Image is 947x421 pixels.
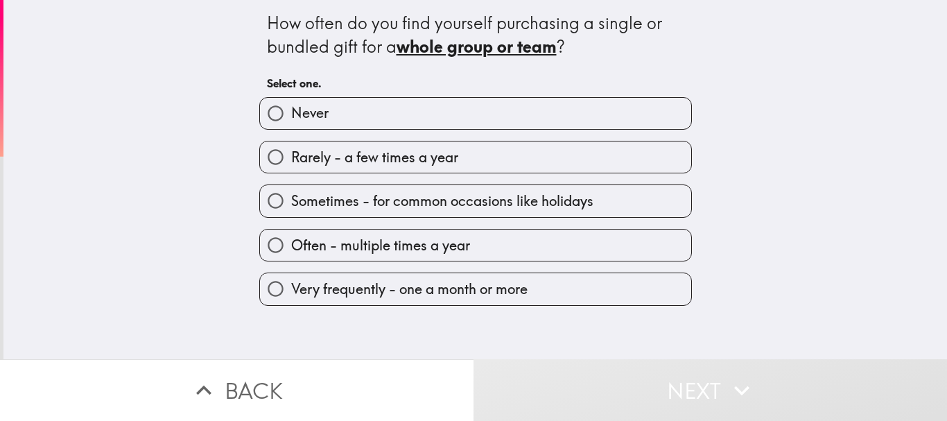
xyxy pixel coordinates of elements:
span: Rarely - a few times a year [291,148,458,167]
u: whole group or team [397,36,557,57]
button: Never [260,98,691,129]
span: Very frequently - one a month or more [291,280,528,299]
span: Often - multiple times a year [291,236,470,255]
h6: Select one. [267,76,684,91]
button: Sometimes - for common occasions like holidays [260,185,691,216]
button: Often - multiple times a year [260,230,691,261]
span: Sometimes - for common occasions like holidays [291,191,593,211]
span: Never [291,103,329,123]
button: Very frequently - one a month or more [260,273,691,304]
div: How often do you find yourself purchasing a single or bundled gift for a ? [267,12,684,58]
button: Next [473,359,947,421]
button: Rarely - a few times a year [260,141,691,173]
